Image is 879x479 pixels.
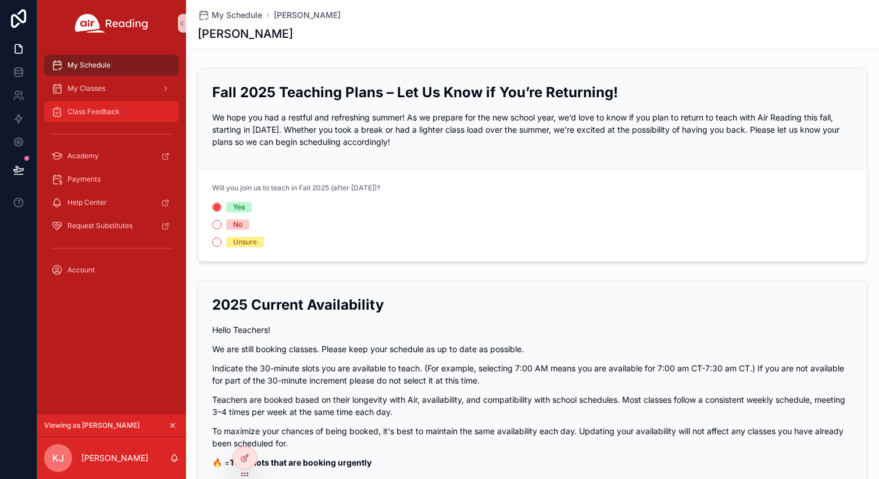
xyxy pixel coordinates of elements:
a: Payments [44,169,179,190]
span: Viewing as [PERSON_NAME] [44,421,140,430]
div: Unsure [233,237,257,247]
h2: 2025 Current Availability [212,295,853,314]
span: Will you join us to teach in Fall 2025 (after [DATE])? [212,183,380,192]
h2: Fall 2025 Teaching Plans – Let Us Know if You’re Returning! [212,83,853,102]
span: KJ [52,451,64,465]
div: Yes [233,202,245,212]
span: Payments [67,175,101,184]
img: App logo [75,14,148,33]
p: To maximize your chances of being booked, it's best to maintain the same availability each day. U... [212,425,853,449]
a: Class Feedback [44,101,179,122]
span: Account [67,265,95,275]
a: [PERSON_NAME] [274,9,341,21]
p: We are still booking classes. Please keep your schedule as up to date as possible. [212,343,853,355]
span: Academy [67,151,99,161]
a: My Schedule [44,55,179,76]
span: Help Center [67,198,107,207]
p: Teachers are booked based on their longevity with Air, availability, and compatibility with schoo... [212,393,853,418]
a: My Schedule [198,9,262,21]
span: My Schedule [212,9,262,21]
a: Account [44,260,179,281]
p: [PERSON_NAME] [81,452,148,464]
h1: [PERSON_NAME] [198,26,293,42]
p: Hello Teachers! [212,324,853,336]
span: Request Substitutes [67,221,133,230]
div: No [233,219,242,230]
strong: Timeslots that are booking urgently [230,457,371,467]
a: Help Center [44,192,179,213]
span: Class Feedback [67,107,120,116]
a: Academy [44,146,179,166]
a: Request Substitutes [44,215,179,236]
p: 🔥 = [212,456,853,469]
a: My Classes [44,78,179,99]
span: My Schedule [67,61,110,70]
div: scrollable content [37,47,186,296]
span: My Classes [67,84,105,93]
p: Indicate the 30-minute slots you are available to teach. (For example, selecting 7:00 AM means yo... [212,362,853,386]
p: We hope you had a restful and refreshing summer! As we prepare for the new school year, we’d love... [212,111,853,148]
